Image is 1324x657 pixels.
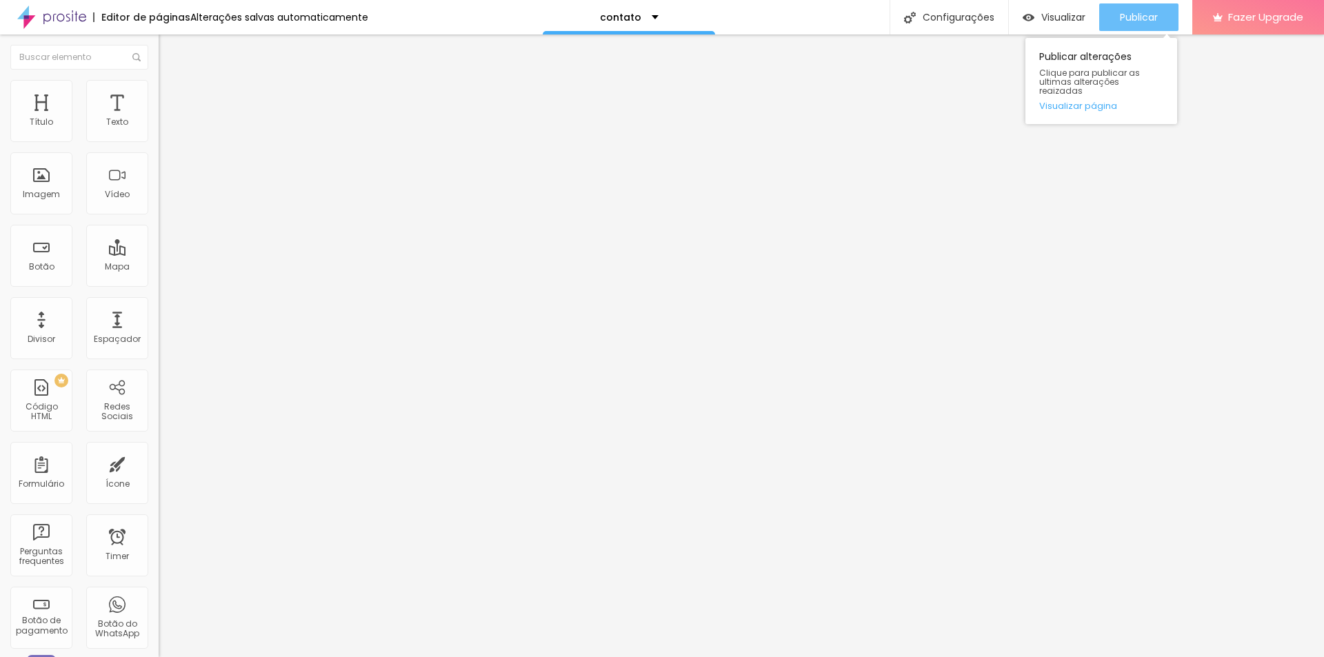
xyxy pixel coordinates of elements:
[90,402,144,422] div: Redes Sociais
[190,12,368,22] div: Alterações salvas automaticamente
[106,117,128,127] div: Texto
[30,117,53,127] div: Título
[1120,12,1158,23] span: Publicar
[1039,101,1163,110] a: Visualizar página
[90,619,144,639] div: Botão do WhatsApp
[106,479,130,489] div: Ícone
[93,12,190,22] div: Editor de páginas
[10,45,148,70] input: Buscar elemento
[14,402,68,422] div: Código HTML
[600,12,641,22] p: contato
[94,334,141,344] div: Espaçador
[1228,11,1303,23] span: Fazer Upgrade
[1041,12,1085,23] span: Visualizar
[105,262,130,272] div: Mapa
[28,334,55,344] div: Divisor
[105,190,130,199] div: Vídeo
[14,616,68,636] div: Botão de pagamento
[904,12,916,23] img: Icone
[29,262,54,272] div: Botão
[19,479,64,489] div: Formulário
[132,53,141,61] img: Icone
[1099,3,1178,31] button: Publicar
[1009,3,1099,31] button: Visualizar
[23,190,60,199] div: Imagem
[14,547,68,567] div: Perguntas frequentes
[1025,38,1177,124] div: Publicar alterações
[1039,68,1163,96] span: Clique para publicar as ultimas alterações reaizadas
[1023,12,1034,23] img: view-1.svg
[106,552,129,561] div: Timer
